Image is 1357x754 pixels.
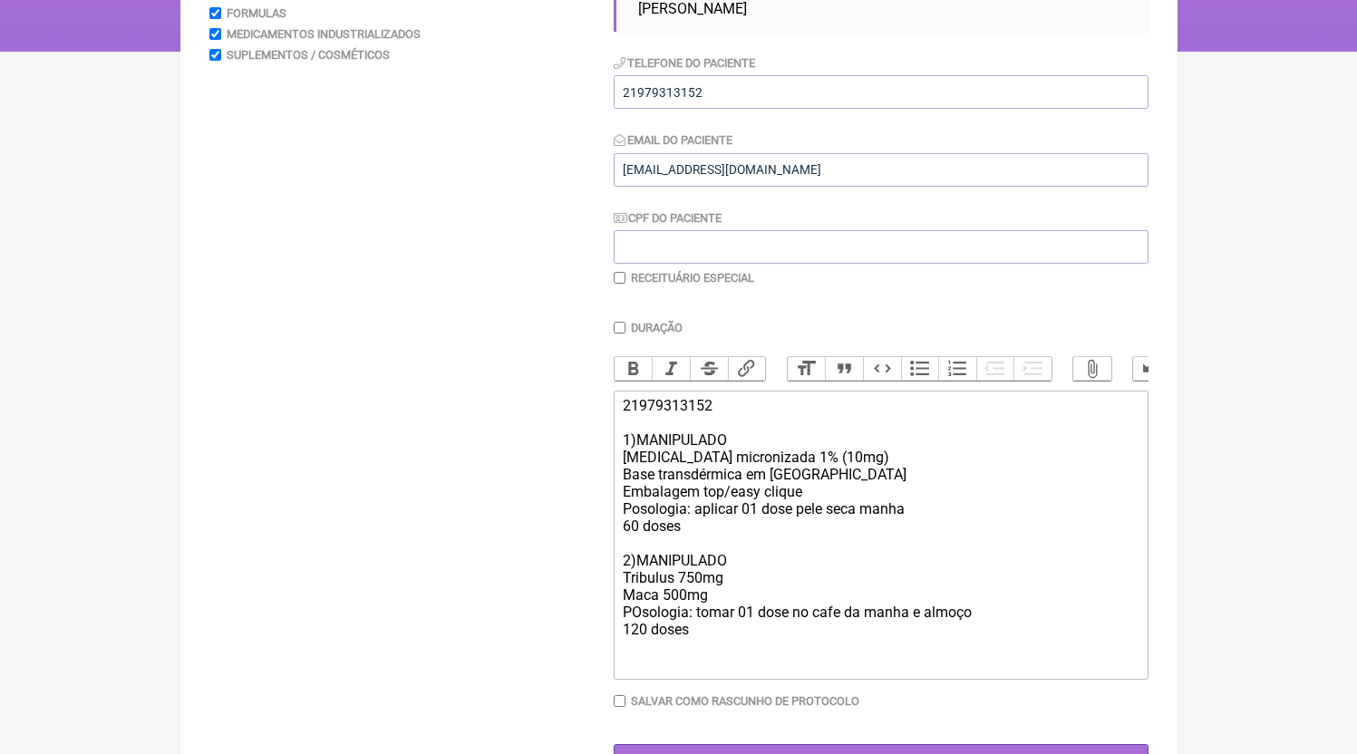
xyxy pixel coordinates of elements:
[227,27,421,41] label: Medicamentos Industrializados
[938,357,976,381] button: Numbers
[227,48,390,62] label: Suplementos / Cosméticos
[227,6,286,20] label: Formulas
[631,271,754,285] label: Receituário Especial
[690,357,728,381] button: Strikethrough
[1013,357,1052,381] button: Increase Level
[728,357,766,381] button: Link
[863,357,901,381] button: Code
[614,133,733,147] label: Email do Paciente
[1073,357,1111,381] button: Attach Files
[615,357,653,381] button: Bold
[623,397,1138,672] div: 21979313152 1)MANIPULADO [MEDICAL_DATA] micronizada 1% (10mg) Base transdérmica em [GEOGRAPHIC_DA...
[1133,357,1171,381] button: Undo
[825,357,863,381] button: Quote
[976,357,1014,381] button: Decrease Level
[631,321,683,334] label: Duração
[631,694,859,708] label: Salvar como rascunho de Protocolo
[652,357,690,381] button: Italic
[788,357,826,381] button: Heading
[901,357,939,381] button: Bullets
[614,211,722,225] label: CPF do Paciente
[614,56,756,70] label: Telefone do Paciente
